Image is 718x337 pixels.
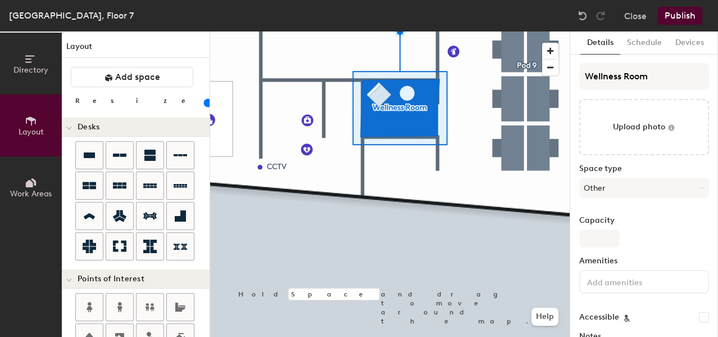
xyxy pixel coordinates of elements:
[579,257,709,266] label: Amenities
[78,275,144,284] span: Points of Interest
[579,99,709,155] button: Upload photo
[9,8,134,23] div: [GEOGRAPHIC_DATA], Floor 7
[62,41,210,58] h1: Layout
[10,189,52,199] span: Work Areas
[579,178,709,198] button: Other
[658,7,702,25] button: Publish
[75,96,199,105] div: Resize
[624,7,647,25] button: Close
[13,65,48,75] span: Directory
[577,10,588,21] img: Undo
[579,164,709,173] label: Space type
[579,216,709,225] label: Capacity
[71,67,193,87] button: Add space
[595,10,606,21] img: Redo
[579,313,619,322] label: Accessible
[620,32,669,55] button: Schedule
[115,71,160,83] span: Add space
[580,32,620,55] button: Details
[669,32,711,55] button: Devices
[585,275,686,288] input: Add amenities
[19,127,44,137] span: Layout
[78,123,99,132] span: Desks
[531,308,558,326] button: Help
